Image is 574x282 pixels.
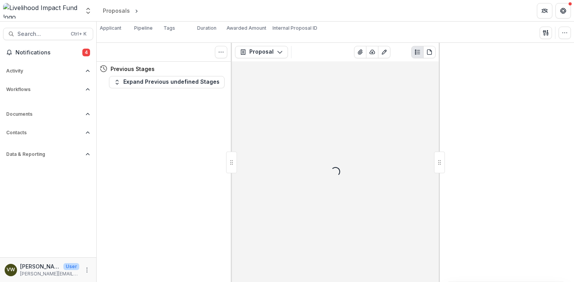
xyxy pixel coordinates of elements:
button: Open Documents [3,108,93,120]
button: More [82,265,92,275]
p: Tags [164,25,175,32]
p: [PERSON_NAME][EMAIL_ADDRESS][DOMAIN_NAME] [20,270,79,277]
p: Pipeline [134,25,153,32]
button: Expand Previous undefined Stages [109,76,225,88]
button: PDF view [423,46,436,58]
button: Open Contacts [3,127,93,139]
button: Open Activity [3,65,93,77]
span: Search... [17,31,66,37]
button: Get Help [555,3,571,19]
button: Open Workflows [3,83,93,96]
img: Livelihood Impact Fund logo [3,3,80,19]
span: Documents [6,111,82,117]
span: Activity [6,68,82,74]
button: Open entity switcher [83,3,94,19]
p: Applicant [100,25,121,32]
button: Partners [537,3,552,19]
div: Vera Wachira [7,267,15,272]
div: Proposals [103,7,130,15]
nav: breadcrumb [100,5,173,16]
button: Proposal [235,46,288,58]
p: User [63,263,79,270]
button: Edit as form [378,46,390,58]
h4: Previous Stages [111,65,155,73]
p: Internal Proposal ID [273,25,317,32]
button: Open Data & Reporting [3,148,93,160]
p: Awarded Amount [227,25,266,32]
span: Data & Reporting [6,152,82,157]
span: Contacts [6,130,82,135]
div: Ctrl + K [69,30,88,38]
button: Notifications4 [3,46,93,59]
button: View Attached Files [354,46,366,58]
button: Plaintext view [411,46,424,58]
p: [PERSON_NAME] [20,262,60,270]
span: Workflows [6,87,82,92]
span: 4 [82,49,90,56]
button: Search... [3,28,93,40]
a: Proposals [100,5,133,16]
button: Toggle View Cancelled Tasks [215,46,227,58]
p: Duration [197,25,216,32]
span: Notifications [15,49,82,56]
